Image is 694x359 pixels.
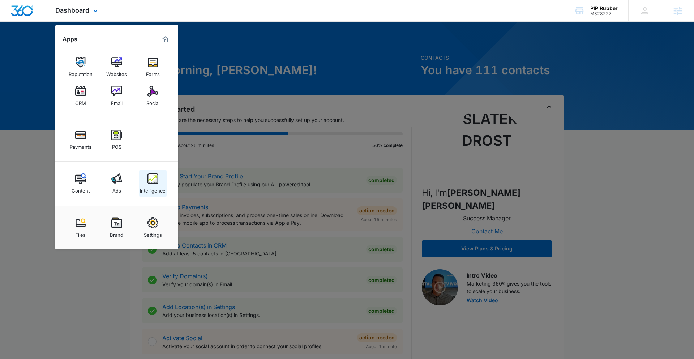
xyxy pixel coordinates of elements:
a: POS [103,126,130,153]
div: Social [146,97,159,106]
a: Brand [103,214,130,241]
a: Email [103,82,130,110]
a: Files [67,214,94,241]
div: Ads [112,184,121,194]
div: Intelligence [140,184,166,194]
div: Settings [144,228,162,238]
div: account id [590,11,618,16]
div: Payments [70,140,91,150]
div: CRM [75,97,86,106]
div: Email [111,97,123,106]
div: Domain: [DOMAIN_NAME] [19,19,80,25]
div: Reputation [69,68,93,77]
a: CRM [67,82,94,110]
div: Files [75,228,86,238]
a: Websites [103,53,130,81]
div: Websites [106,68,127,77]
a: Intelligence [139,170,167,197]
a: Marketing 360® Dashboard [159,34,171,45]
img: tab_keywords_by_traffic_grey.svg [72,42,78,48]
div: Keywords by Traffic [80,43,122,47]
a: Settings [139,214,167,241]
a: Social [139,82,167,110]
div: v 4.0.25 [20,12,35,17]
a: Ads [103,170,130,197]
img: tab_domain_overview_orange.svg [20,42,25,48]
span: Dashboard [55,7,89,14]
div: POS [112,140,121,150]
img: website_grey.svg [12,19,17,25]
a: Reputation [67,53,94,81]
h2: Apps [63,36,77,43]
div: Domain Overview [27,43,65,47]
div: account name [590,5,618,11]
a: Content [67,170,94,197]
img: logo_orange.svg [12,12,17,17]
a: Payments [67,126,94,153]
a: Forms [139,53,167,81]
div: Forms [146,68,160,77]
div: Brand [110,228,123,238]
div: Content [72,184,90,194]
